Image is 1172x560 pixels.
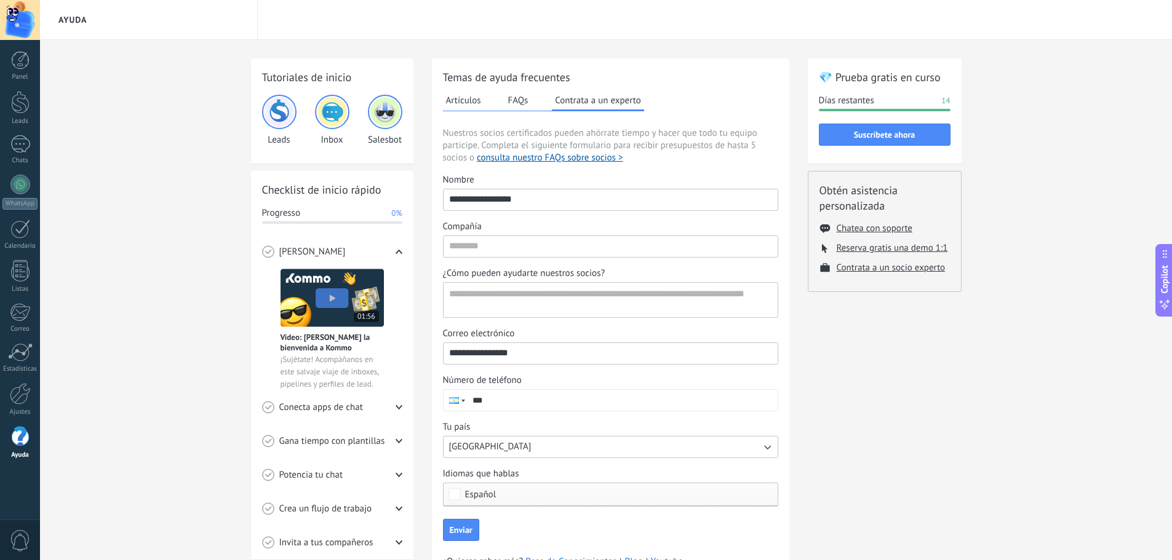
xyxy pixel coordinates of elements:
div: Inbox [315,95,349,146]
div: Listas [2,285,38,293]
div: Chats [2,157,38,165]
span: [PERSON_NAME] [279,246,346,258]
span: Nuestros socios certificados pueden ahórrate tiempo y hacer que todo tu equipo participe. Complet... [443,127,778,164]
div: Salesbot [368,95,402,146]
span: Conecta apps de chat [279,401,363,414]
img: Meet video [281,269,384,327]
div: Ajustes [2,408,38,416]
span: ¡Sujétate! Acompáñanos en este salvaje viaje de inboxes, pipelines y perfiles de lead. [281,353,384,390]
span: [GEOGRAPHIC_DATA] [449,441,532,453]
span: Idiomas que hablas [443,468,519,480]
span: Tu país [443,421,471,433]
button: Tu país [443,436,778,458]
h2: Checklist de inicio rápido [262,182,402,197]
div: Ayuda [2,451,38,459]
h2: Temas de ayuda frecuentes [443,69,778,85]
input: Nombre [444,189,778,209]
span: Nombre [443,174,474,186]
span: Potencia tu chat [279,469,343,481]
div: Calendario [2,242,38,250]
h2: 💎 Prueba gratis en curso [819,69,951,85]
input: Compañía [444,236,778,256]
span: Progresso [262,207,300,219]
h2: Tutoriales de inicio [262,69,402,85]
button: Enviar [443,519,479,541]
span: Gana tiempo con plantillas [279,435,385,448]
textarea: ¿Cómo pueden ayudarte nuestros socios? [444,283,775,317]
span: 14 [941,95,950,107]
h2: Obtén asistencia personalizada [819,183,950,213]
span: Suscríbete ahora [854,130,915,139]
div: Estadísticas [2,365,38,373]
input: Número de teléfono [467,390,778,411]
span: Enviar [450,526,472,534]
button: Contrata a un socio experto [837,262,946,274]
span: Copilot [1158,265,1171,293]
button: Artículos [443,91,484,109]
span: Español [465,490,496,499]
button: Contrata a un experto [552,91,644,111]
span: Crea un flujo de trabajo [279,503,372,515]
div: WhatsApp [2,198,38,210]
div: Leads [262,95,297,146]
div: Argentina: + 54 [444,390,467,411]
span: Días restantes [819,95,874,107]
span: Número de teléfono [443,374,522,387]
div: Correo [2,325,38,333]
span: Vídeo: [PERSON_NAME] la bienvenida a Kommo [281,332,384,353]
button: Suscríbete ahora [819,124,951,146]
span: Correo electrónico [443,328,515,340]
input: Correo electrónico [444,343,778,363]
div: Leads [2,117,38,125]
span: 0% [391,207,402,219]
span: ¿Cómo pueden ayudarte nuestros socios? [443,267,605,280]
div: Panel [2,73,38,81]
span: Invita a tus compañeros [279,537,373,549]
button: Chatea con soporte [837,223,912,234]
span: Compañía [443,221,482,233]
button: Reserva gratis una demo 1:1 [837,242,948,254]
button: FAQs [505,91,532,109]
button: consulta nuestro FAQs sobre socios > [477,152,623,164]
